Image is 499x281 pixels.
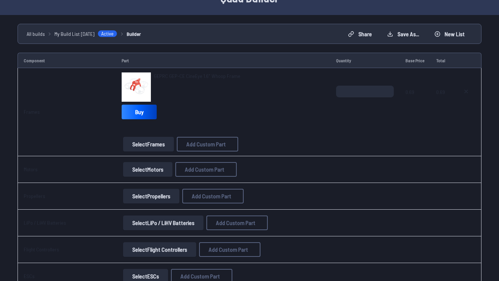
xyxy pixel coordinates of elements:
[342,28,378,40] button: Share
[182,189,244,203] button: Add Custom Part
[400,53,430,68] td: Base Price
[177,137,238,151] button: Add Custom Part
[122,162,174,177] a: SelectMotors
[116,53,330,68] td: Part
[206,216,268,230] button: Add Custom Part
[24,220,66,226] a: LiPo / LiHV Batteries
[24,246,59,252] a: Flight Controllers
[428,28,471,40] button: New List
[330,53,400,68] td: Quantity
[24,166,38,172] a: Motors
[24,193,45,199] a: Propellers
[122,242,198,257] a: SelectFlight Controllers
[123,189,179,203] button: SelectPropellers
[192,193,231,199] span: Add Custom Part
[127,30,141,38] a: Builder
[98,30,117,37] span: Active
[18,53,116,68] td: Component
[216,220,255,226] span: Add Custom Part
[122,137,175,151] a: SelectFrames
[199,242,260,257] button: Add Custom Part
[186,141,226,147] span: Add Custom Part
[24,109,40,115] a: Frames
[180,273,220,279] span: Add Custom Part
[24,273,35,279] a: ESCs
[122,189,181,203] a: SelectPropellers
[436,86,445,121] span: 0.69
[123,242,196,257] button: SelectFlight Controllers
[175,162,237,177] button: Add Custom Part
[209,247,248,252] span: Add Custom Part
[185,166,224,172] span: Add Custom Part
[122,105,157,119] a: Buy
[405,86,424,121] span: 0.69
[381,28,425,40] button: Save as...
[123,216,203,230] button: SelectLiPo / LiHV Batteries
[123,137,174,151] button: SelectFrames
[54,30,95,38] span: My Build List [DATE]
[154,72,240,80] a: GEPRC GEP-CE CineEye 1.6" Whoop Frame
[430,53,451,68] td: Total
[27,30,45,38] a: All builds
[122,72,151,102] img: image
[54,30,117,38] a: My Build List [DATE]Active
[123,162,172,177] button: SelectMotors
[154,73,240,79] span: GEPRC GEP-CE CineEye 1.6" Whoop Frame
[122,216,205,230] a: SelectLiPo / LiHV Batteries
